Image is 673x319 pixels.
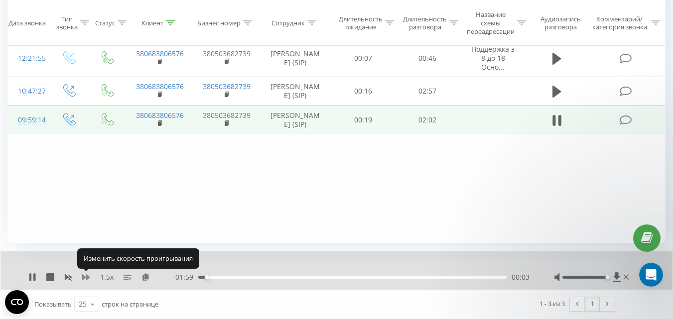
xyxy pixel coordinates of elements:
[205,275,209,279] div: Accessibility label
[102,300,158,309] span: строк на странице
[95,19,115,27] div: Статус
[136,49,184,58] a: 380683806576
[260,77,331,106] td: [PERSON_NAME] (SIP)
[100,272,114,282] span: 1.5 x
[339,14,383,31] div: Длительность ожидания
[260,40,331,77] td: [PERSON_NAME] (SIP)
[590,14,649,31] div: Комментарий/категория звонка
[5,290,29,314] button: Open CMP widget
[203,49,251,58] a: 380503682739
[396,77,460,106] td: 02:57
[260,106,331,134] td: [PERSON_NAME] (SIP)
[396,40,460,77] td: 00:46
[331,106,396,134] td: 00:19
[639,263,663,287] iframe: Intercom live chat
[197,19,241,27] div: Бизнес номер
[585,297,600,311] a: 1
[203,82,251,91] a: 380503682739
[203,110,251,120] a: 380503682739
[8,19,46,27] div: Дата звонка
[471,44,515,72] span: Поддержка з 8 до 18 Осно...
[173,272,198,282] span: - 01:59
[606,275,610,279] div: Accessibility label
[536,14,586,31] div: Аудиозапись разговора
[271,19,305,27] div: Сотрудник
[18,49,39,68] div: 12:21:55
[331,40,396,77] td: 00:07
[18,82,39,101] div: 10:47:27
[56,14,78,31] div: Тип звонка
[467,10,515,36] div: Название схемы переадресации
[539,299,565,309] div: 1 - 3 из 3
[512,272,530,282] span: 00:03
[403,14,447,31] div: Длительность разговора
[136,82,184,91] a: 380683806576
[136,110,184,120] a: 380683806576
[79,299,87,309] div: 25
[34,300,72,309] span: Показывать
[331,77,396,106] td: 00:16
[77,248,199,268] div: Изменить скорость проигрывания
[141,19,163,27] div: Клиент
[396,106,460,134] td: 02:02
[18,110,39,130] div: 09:59:14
